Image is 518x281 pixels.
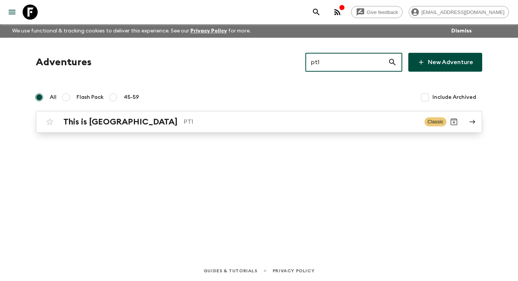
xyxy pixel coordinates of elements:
a: Give feedback [351,6,403,18]
span: All [50,94,57,101]
h2: This is [GEOGRAPHIC_DATA] [63,117,178,127]
input: e.g. AR1, Argentina [305,52,388,73]
span: [EMAIL_ADDRESS][DOMAIN_NAME] [417,9,509,15]
span: Include Archived [432,94,476,101]
button: Dismiss [449,26,474,36]
p: PT1 [184,117,418,126]
a: Privacy Policy [273,267,314,275]
a: This is [GEOGRAPHIC_DATA]PT1ClassicArchive [36,111,482,133]
p: We use functional & tracking cookies to deliver this experience. See our for more. [9,24,254,38]
a: Privacy Policy [190,28,227,34]
h1: Adventures [36,55,92,70]
span: 45-59 [124,94,139,101]
button: Archive [446,114,461,129]
a: New Adventure [408,53,482,72]
span: Give feedback [363,9,402,15]
div: [EMAIL_ADDRESS][DOMAIN_NAME] [409,6,509,18]
button: menu [5,5,20,20]
span: Flash Pack [77,94,104,101]
button: search adventures [309,5,324,20]
span: Classic [425,117,446,126]
a: Guides & Tutorials [204,267,257,275]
